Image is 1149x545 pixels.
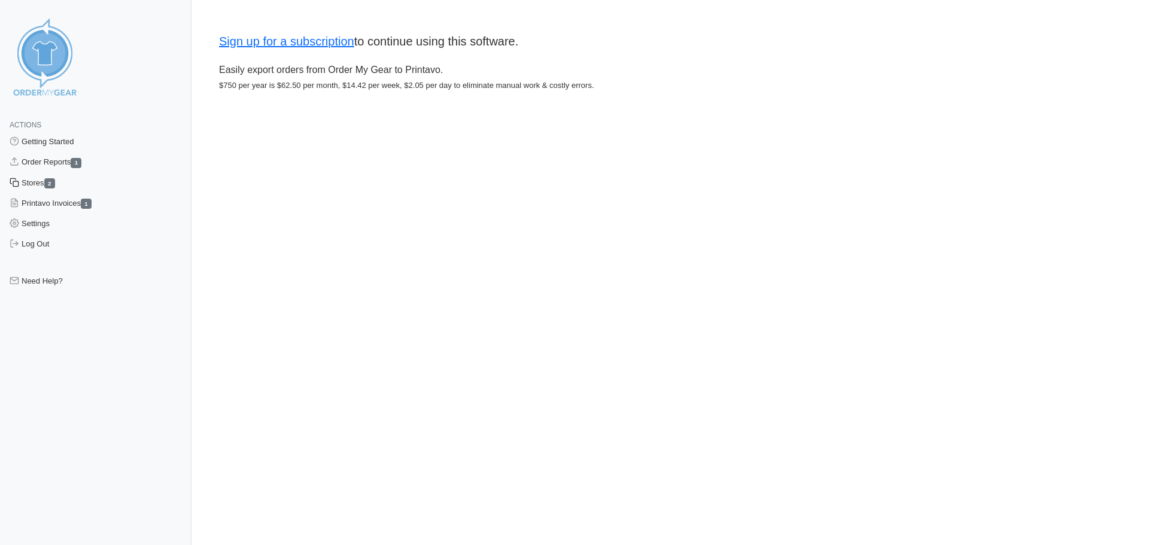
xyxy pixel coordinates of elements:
[219,35,354,48] a: Sign up for a subscription
[81,199,92,209] span: 1
[354,35,519,48] a: to continue using this software.
[219,64,1115,75] h6: Easily export orders from Order My Gear to Printavo.
[71,158,81,168] span: 1
[44,178,55,188] span: 2
[10,121,41,129] span: Actions
[219,80,1115,91] p: $750 per year is $62.50 per month, $14.42 per week, $2.05 per day to eliminate manual work & cost...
